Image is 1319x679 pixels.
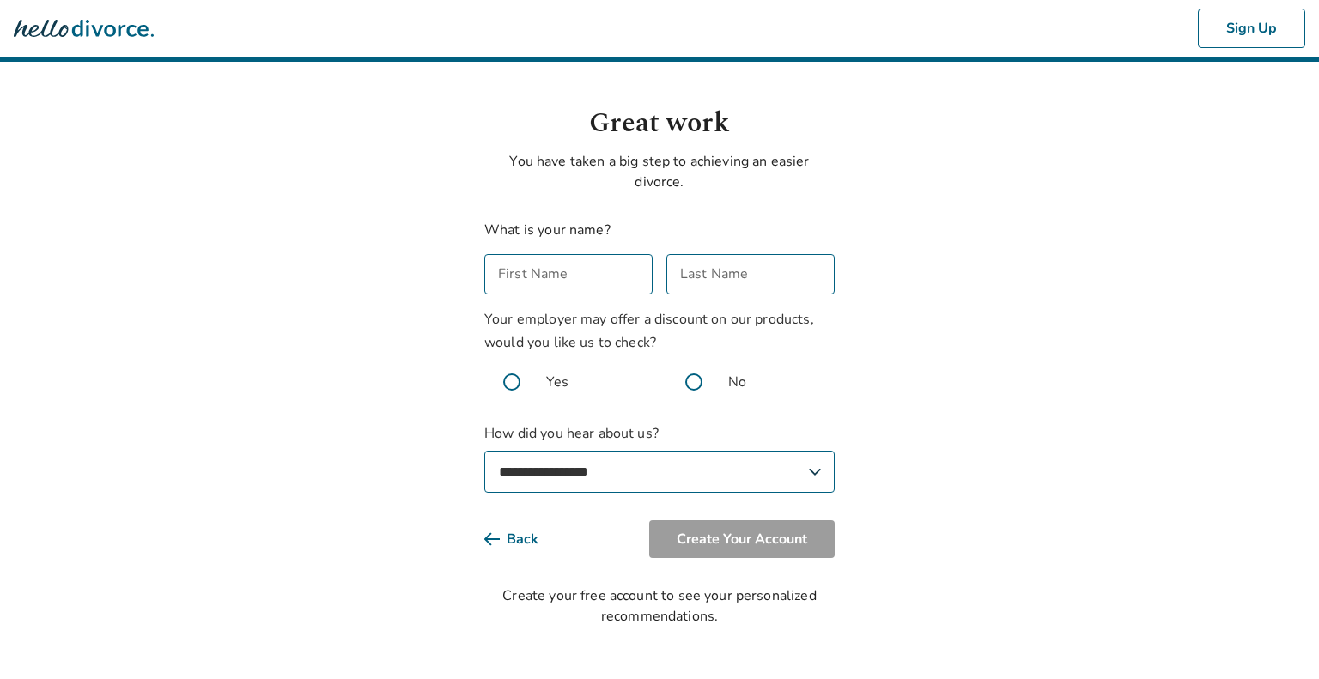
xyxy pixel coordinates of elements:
[484,103,835,144] h1: Great work
[484,585,835,627] div: Create your free account to see your personalized recommendations.
[1233,597,1319,679] iframe: Chat Widget
[546,372,568,392] span: Yes
[484,310,814,352] span: Your employer may offer a discount on our products, would you like us to check?
[728,372,746,392] span: No
[649,520,835,558] button: Create Your Account
[484,520,566,558] button: Back
[1198,9,1305,48] button: Sign Up
[484,423,835,493] label: How did you hear about us?
[484,451,835,493] select: How did you hear about us?
[484,221,611,239] label: What is your name?
[484,151,835,192] p: You have taken a big step to achieving an easier divorce.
